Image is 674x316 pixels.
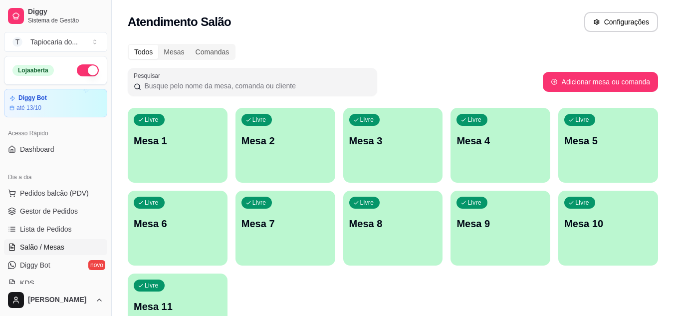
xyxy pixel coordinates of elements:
a: Lista de Pedidos [4,221,107,237]
p: Mesa 9 [456,217,544,231]
p: Mesa 8 [349,217,437,231]
p: Livre [252,116,266,124]
span: Pedidos balcão (PDV) [20,188,89,198]
span: T [12,37,22,47]
span: Dashboard [20,144,54,154]
button: LivreMesa 3 [343,108,443,183]
a: KDS [4,275,107,291]
span: Gestor de Pedidos [20,206,78,216]
button: LivreMesa 5 [558,108,658,183]
div: Loja aberta [12,65,54,76]
h2: Atendimento Salão [128,14,231,30]
div: Tapiocaria do ... [30,37,78,47]
p: Livre [467,116,481,124]
div: Dia a dia [4,169,107,185]
button: Configurações [584,12,658,32]
a: Salão / Mesas [4,239,107,255]
a: Diggy Botaté 13/10 [4,89,107,117]
button: LivreMesa 8 [343,191,443,266]
button: LivreMesa 7 [235,191,335,266]
button: Pedidos balcão (PDV) [4,185,107,201]
span: Salão / Mesas [20,242,64,252]
button: LivreMesa 10 [558,191,658,266]
p: Mesa 6 [134,217,222,231]
button: [PERSON_NAME] [4,288,107,312]
p: Mesa 7 [241,217,329,231]
p: Mesa 5 [564,134,652,148]
p: Mesa 10 [564,217,652,231]
p: Livre [145,282,159,290]
button: LivreMesa 1 [128,108,227,183]
button: Select a team [4,32,107,52]
div: Mesas [158,45,190,59]
div: Todos [129,45,158,59]
button: Adicionar mesa ou comanda [543,72,658,92]
span: Diggy Bot [20,260,50,270]
a: DiggySistema de Gestão [4,4,107,28]
p: Mesa 11 [134,300,222,314]
p: Mesa 2 [241,134,329,148]
p: Livre [252,199,266,207]
p: Livre [467,199,481,207]
span: Sistema de Gestão [28,16,103,24]
label: Pesquisar [134,71,164,80]
article: até 13/10 [16,104,41,112]
span: KDS [20,278,34,288]
button: LivreMesa 9 [450,191,550,266]
span: Diggy [28,7,103,16]
p: Livre [360,116,374,124]
article: Diggy Bot [18,94,47,102]
p: Mesa 1 [134,134,222,148]
div: Comandas [190,45,235,59]
p: Livre [360,199,374,207]
p: Livre [145,116,159,124]
span: Lista de Pedidos [20,224,72,234]
p: Mesa 3 [349,134,437,148]
button: LivreMesa 4 [450,108,550,183]
input: Pesquisar [141,81,371,91]
a: Diggy Botnovo [4,257,107,273]
div: Acesso Rápido [4,125,107,141]
a: Dashboard [4,141,107,157]
button: Alterar Status [77,64,99,76]
p: Livre [575,116,589,124]
button: LivreMesa 2 [235,108,335,183]
button: LivreMesa 6 [128,191,227,266]
a: Gestor de Pedidos [4,203,107,219]
span: [PERSON_NAME] [28,296,91,305]
p: Livre [575,199,589,207]
p: Mesa 4 [456,134,544,148]
p: Livre [145,199,159,207]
